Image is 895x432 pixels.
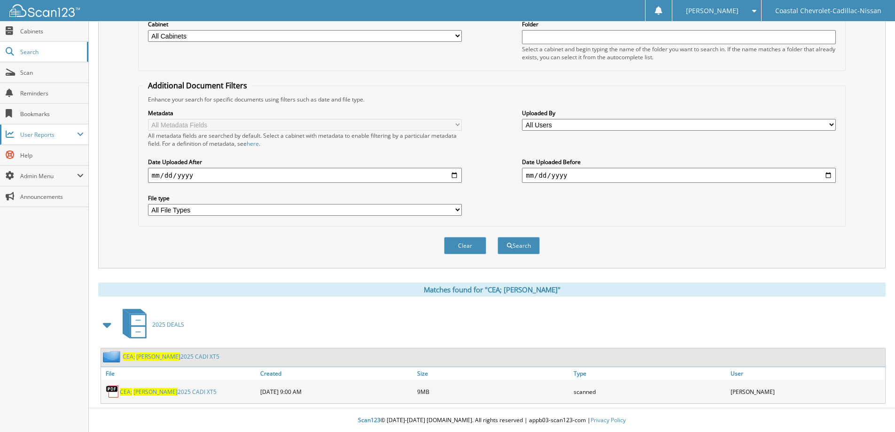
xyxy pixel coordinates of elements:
[123,353,135,361] span: CEA;
[571,367,728,380] a: Type
[775,8,881,14] span: Coastal Chevrolet-Cadillac-Nissan
[20,27,84,35] span: Cabinets
[133,388,178,396] span: [PERSON_NAME]
[415,382,572,401] div: 9MB
[522,158,836,166] label: Date Uploaded Before
[120,388,132,396] span: CEA;
[101,367,258,380] a: File
[591,416,626,424] a: Privacy Policy
[20,172,77,180] span: Admin Menu
[20,131,77,139] span: User Reports
[522,109,836,117] label: Uploaded By
[686,8,739,14] span: [PERSON_NAME]
[148,20,462,28] label: Cabinet
[148,168,462,183] input: start
[358,416,381,424] span: Scan123
[20,69,84,77] span: Scan
[415,367,572,380] a: Size
[89,409,895,432] div: © [DATE]-[DATE] [DOMAIN_NAME]. All rights reserved | appb03-scan123-com |
[20,110,84,118] span: Bookmarks
[123,353,219,361] a: CEA; [PERSON_NAME]2025 CADI XT5
[152,321,184,329] span: 2025 DEALS
[148,109,462,117] label: Metadata
[258,367,415,380] a: Created
[20,151,84,159] span: Help
[20,89,84,97] span: Reminders
[20,48,82,56] span: Search
[98,283,886,297] div: Matches found for "CEA; [PERSON_NAME]"
[522,168,836,183] input: end
[258,382,415,401] div: [DATE] 9:00 AM
[136,353,180,361] span: [PERSON_NAME]
[247,140,259,148] a: here
[522,45,836,61] div: Select a cabinet and begin typing the name of the folder you want to search in. If the name match...
[498,237,540,254] button: Search
[728,367,885,380] a: User
[444,237,486,254] button: Clear
[143,80,252,91] legend: Additional Document Filters
[117,306,184,343] a: 2025 DEALS
[522,20,836,28] label: Folder
[143,95,841,103] div: Enhance your search for specific documents using filters such as date and file type.
[103,351,123,362] img: folder2.png
[728,382,885,401] div: [PERSON_NAME]
[148,132,462,148] div: All metadata fields are searched by default. Select a cabinet with metadata to enable filtering b...
[120,388,217,396] a: CEA; [PERSON_NAME]2025 CADI XT5
[20,193,84,201] span: Announcements
[571,382,728,401] div: scanned
[9,4,80,17] img: scan123-logo-white.svg
[148,158,462,166] label: Date Uploaded After
[106,385,120,399] img: PDF.png
[148,194,462,202] label: File type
